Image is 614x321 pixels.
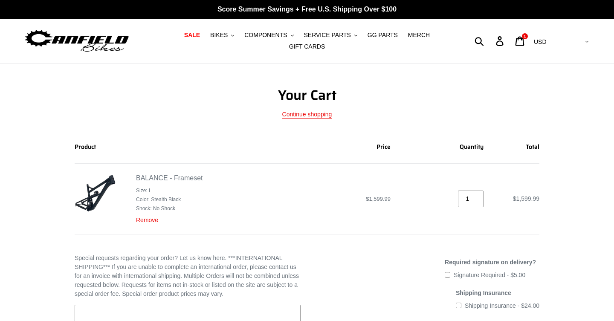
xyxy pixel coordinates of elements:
[366,196,391,202] span: $1,599.99
[23,28,130,55] img: Canfield Bikes
[206,29,238,41] button: BIKES
[513,195,539,202] span: $1,599.99
[479,32,501,50] input: Search
[136,185,203,213] ul: Product details
[408,32,430,39] span: MERCH
[368,32,398,39] span: GG PARTS
[282,111,332,119] a: Continue shopping
[136,217,158,224] a: Remove BALANCE - Frameset - L / Stealth Black / No Shock
[445,259,536,266] span: Required signature on delivery?
[75,131,284,164] th: Product
[456,289,511,296] span: Shipping Insurance
[465,302,539,309] span: Shipping Insurance - $24.00
[285,41,330,52] a: GIFT CARDS
[299,29,361,41] button: SERVICE PARTS
[445,272,450,278] input: Signature Required - $5.00
[136,205,203,212] li: Shock: No Shock
[493,131,539,164] th: Total
[240,29,298,41] button: COMPONENTS
[75,173,116,214] img: BALANCE - Frameset
[184,32,200,39] span: SALE
[180,29,204,41] a: SALE
[304,32,350,39] span: SERVICE PARTS
[524,34,526,38] span: 1
[400,131,493,164] th: Quantity
[210,32,228,39] span: BIKES
[136,187,203,194] li: Size: L
[75,254,301,298] label: Special requests regarding your order? Let us know here. ***INTERNATIONAL SHIPPING*** If you are ...
[454,272,525,278] span: Signature Required - $5.00
[136,196,203,203] li: Color: Stealth Black
[456,303,461,308] input: Shipping Insurance - $24.00
[404,29,434,41] a: MERCH
[289,43,325,50] span: GIFT CARDS
[75,87,539,103] h1: Your Cart
[363,29,402,41] a: GG PARTS
[510,32,530,50] a: 1
[244,32,287,39] span: COMPONENTS
[136,174,203,182] a: BALANCE - Frameset
[284,131,400,164] th: Price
